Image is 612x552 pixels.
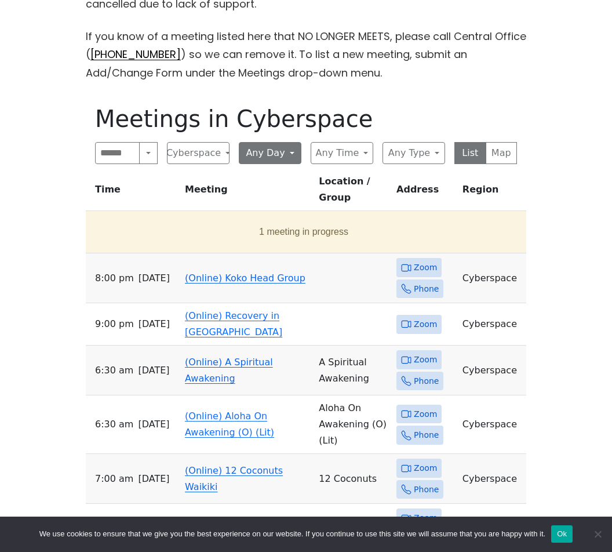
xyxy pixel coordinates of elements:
[180,173,314,211] th: Meeting
[90,47,181,61] a: [PHONE_NUMBER]
[414,428,439,442] span: Phone
[167,142,230,164] button: Cyberspace
[185,273,305,284] a: (Online) Koko Head Group
[314,454,392,504] td: 12 Coconuts
[414,482,439,497] span: Phone
[139,316,170,332] span: [DATE]
[95,416,133,433] span: 6:30 AM
[185,310,282,337] a: (Online) Recovery in [GEOGRAPHIC_DATA]
[95,270,134,286] span: 8:00 PM
[311,142,373,164] button: Any Time
[95,471,133,487] span: 7:00 AM
[95,316,134,332] span: 9:00 PM
[185,411,274,438] a: (Online) Aloha On Awakening (O) (Lit)
[414,282,439,296] span: Phone
[95,362,133,379] span: 6:30 AM
[458,395,526,454] td: Cyberspace
[414,353,437,367] span: Zoom
[414,374,439,388] span: Phone
[414,407,437,422] span: Zoom
[314,395,392,454] td: Aloha On Awakening (O) (Lit)
[592,528,603,540] span: No
[458,346,526,395] td: Cyberspace
[138,362,169,379] span: [DATE]
[185,515,291,542] a: (Online) Happy Hour Waikiki Big Book Study
[458,303,526,346] td: Cyberspace
[138,416,169,433] span: [DATE]
[414,511,437,525] span: Zoom
[458,173,526,211] th: Region
[382,142,445,164] button: Any Type
[458,253,526,303] td: Cyberspace
[454,142,486,164] button: List
[185,357,273,384] a: (Online) A Spiritual Awakening
[458,454,526,504] td: Cyberspace
[139,270,170,286] span: [DATE]
[39,528,545,540] span: We use cookies to ensure that we give you the best experience on our website. If you continue to ...
[138,471,169,487] span: [DATE]
[90,216,517,248] button: 1 meeting in progress
[414,461,437,475] span: Zoom
[86,173,180,211] th: Time
[314,346,392,395] td: A Spiritual Awakening
[414,260,437,275] span: Zoom
[239,142,301,164] button: Any Day
[392,173,458,211] th: Address
[414,317,437,332] span: Zoom
[551,525,573,543] button: Ok
[86,27,526,82] p: If you know of a meeting listed here that NO LONGER MEETS, please call Central Office ( ) so we c...
[486,142,518,164] button: Map
[185,465,283,492] a: (Online) 12 Coconuts Waikiki
[95,142,140,164] input: Search
[95,105,517,133] h1: Meetings in Cyberspace
[139,142,158,164] button: Search
[314,173,392,211] th: Location / Group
